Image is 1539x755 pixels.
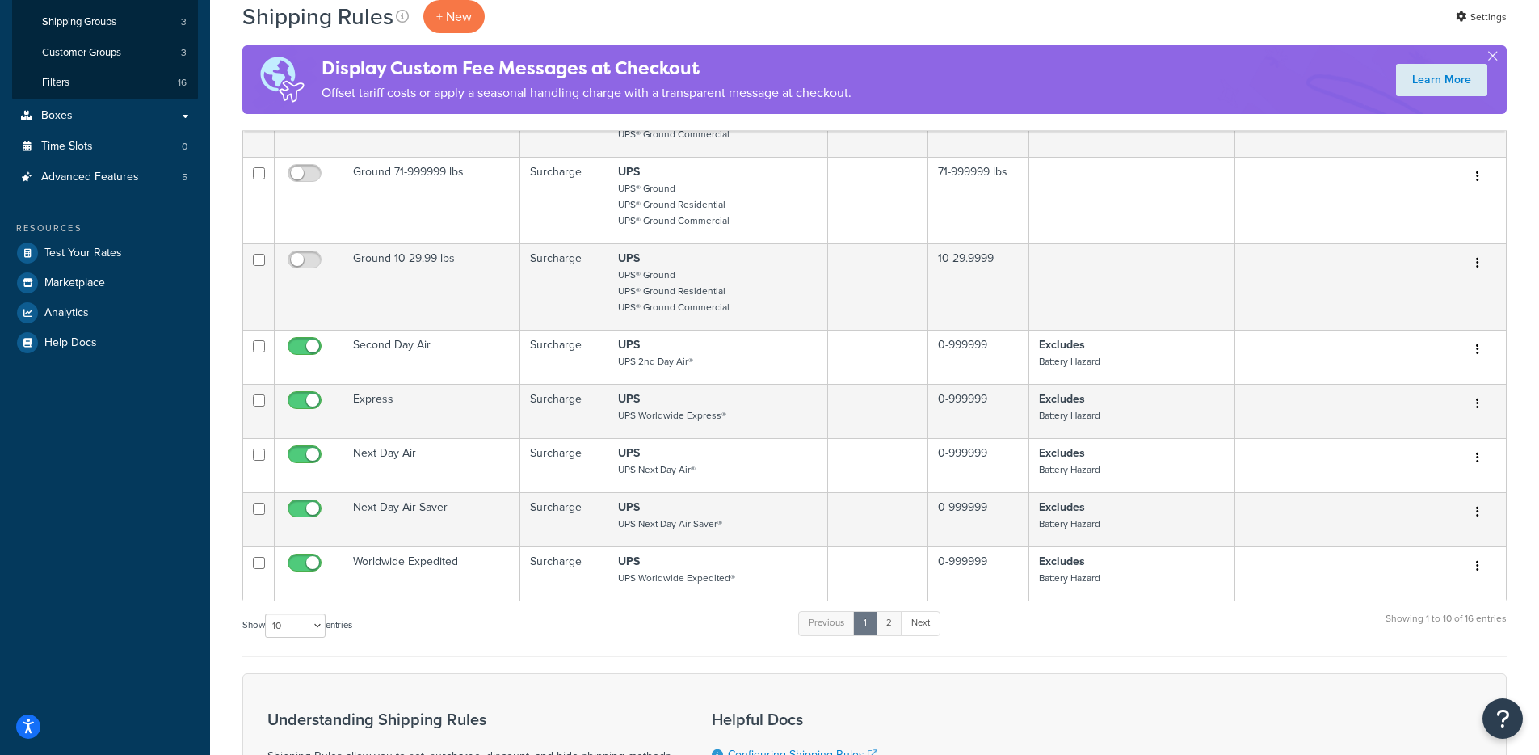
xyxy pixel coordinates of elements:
button: Open Resource Center [1482,698,1523,739]
td: 0-999999 [928,384,1029,438]
h1: Shipping Rules [242,1,393,32]
small: Battery Hazard [1039,354,1100,369]
img: duties-banner-06bc72dcb5fe05cb3f9472aba00be2ae8eb53ab6f0d8bb03d382ba314ac3c341.png [242,45,322,114]
td: Surcharge [520,546,608,601]
select: Showentries [265,614,326,638]
span: Test Your Rates [44,247,122,260]
strong: Excludes [1039,445,1085,462]
a: Learn More [1396,64,1487,96]
td: Surcharge [520,330,608,384]
td: Ground 71-999999 lbs [343,157,520,243]
td: Express [343,384,520,438]
td: Surcharge [520,438,608,492]
a: Advanced Features 5 [12,162,198,192]
small: Battery Hazard [1039,517,1100,531]
strong: Excludes [1039,336,1085,353]
span: Customer Groups [42,46,121,60]
strong: UPS [618,336,640,353]
span: 5 [182,171,187,184]
small: Battery Hazard [1039,571,1100,585]
li: Time Slots [12,132,198,162]
a: Next [901,611,940,635]
td: 0-999999 [928,492,1029,546]
div: Showing 1 to 10 of 16 entries [1386,609,1507,644]
td: Worldwide Expedited [343,546,520,601]
td: 10-29.9999 [928,243,1029,330]
small: UPS 2nd Day Air® [618,354,693,369]
td: 0-999999 [928,330,1029,384]
strong: UPS [618,499,640,516]
td: 71-999999 lbs [928,157,1029,243]
small: UPS® Ground UPS® Ground Residential UPS® Ground Commercial [618,181,730,228]
td: Ground 10-29.99 lbs [343,243,520,330]
small: UPS® Ground UPS® Ground Residential UPS® Ground Commercial [618,268,730,314]
h4: Display Custom Fee Messages at Checkout [322,55,851,82]
td: Second Day Air [343,330,520,384]
a: Analytics [12,298,198,327]
td: 0-999999 [928,546,1029,601]
span: 3 [181,15,187,29]
strong: Excludes [1039,553,1085,570]
strong: Excludes [1039,499,1085,516]
span: 3 [181,46,187,60]
label: Show entries [242,614,352,638]
li: Advanced Features [12,162,198,192]
a: Help Docs [12,328,198,357]
span: Advanced Features [41,171,139,184]
small: UPS Worldwide Express® [618,408,726,423]
a: Filters 16 [12,68,198,98]
a: Customer Groups 3 [12,38,198,68]
h3: Helpful Docs [712,711,977,728]
small: UPS Next Day Air Saver® [618,517,722,531]
a: Settings [1456,6,1507,28]
a: 2 [876,611,902,635]
h3: Understanding Shipping Rules [267,711,671,728]
strong: UPS [618,390,640,407]
td: Next Day Air Saver [343,492,520,546]
a: Marketplace [12,268,198,297]
div: Resources [12,221,198,235]
span: Shipping Groups [42,15,116,29]
strong: Excludes [1039,390,1085,407]
li: Shipping Groups [12,7,198,37]
small: Battery Hazard [1039,462,1100,477]
span: Boxes [41,109,73,123]
strong: UPS [618,553,640,570]
a: Test Your Rates [12,238,198,268]
li: Customer Groups [12,38,198,68]
li: Filters [12,68,198,98]
span: 16 [178,76,187,90]
strong: UPS [618,250,640,267]
td: Surcharge [520,157,608,243]
span: Filters [42,76,69,90]
td: Surcharge [520,384,608,438]
small: Battery Hazard [1039,408,1100,423]
span: Analytics [44,306,89,320]
p: Offset tariff costs or apply a seasonal handling charge with a transparent message at checkout. [322,82,851,104]
strong: UPS [618,445,640,462]
span: 0 [182,140,187,154]
td: Next Day Air [343,438,520,492]
a: 1 [853,611,877,635]
small: UPS Next Day Air® [618,462,696,477]
span: Time Slots [41,140,93,154]
a: Previous [798,611,855,635]
td: Surcharge [520,243,608,330]
a: Boxes [12,101,198,131]
span: Marketplace [44,276,105,290]
span: Help Docs [44,336,97,350]
a: Shipping Groups 3 [12,7,198,37]
td: 0-999999 [928,438,1029,492]
small: UPS Worldwide Expedited® [618,571,735,585]
a: Time Slots 0 [12,132,198,162]
strong: UPS [618,163,640,180]
td: Surcharge [520,492,608,546]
